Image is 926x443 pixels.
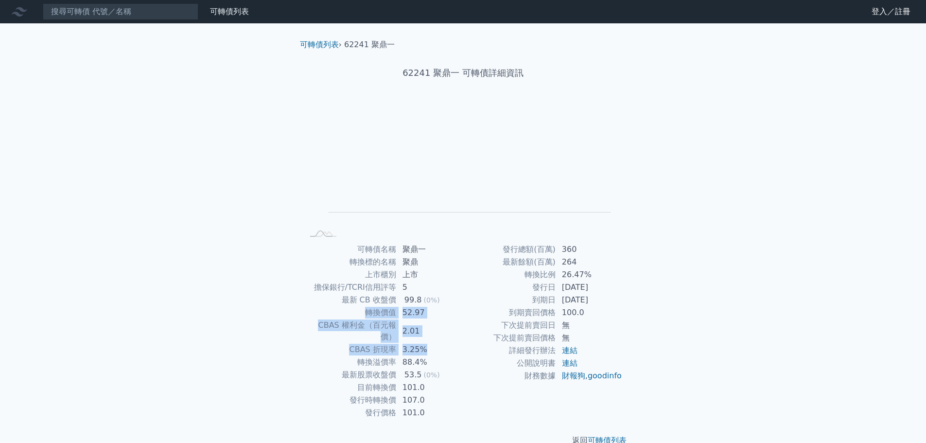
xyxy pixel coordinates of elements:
[423,371,439,379] span: (0%)
[556,294,623,306] td: [DATE]
[397,281,463,294] td: 5
[304,268,397,281] td: 上市櫃別
[397,394,463,407] td: 107.0
[588,371,622,380] a: goodinfo
[562,346,577,355] a: 連結
[397,407,463,419] td: 101.0
[864,4,918,19] a: 登入／註冊
[463,344,556,357] td: 詳細發行辦法
[43,3,198,20] input: 搜尋可轉債 代號／名稱
[304,243,397,256] td: 可轉債名稱
[304,343,397,356] td: CBAS 折現率
[304,407,397,419] td: 發行價格
[397,306,463,319] td: 52.97
[556,256,623,268] td: 264
[304,281,397,294] td: 擔保銀行/TCRI信用評等
[397,343,463,356] td: 3.25%
[556,370,623,382] td: ,
[304,381,397,394] td: 目前轉換價
[463,281,556,294] td: 發行日
[402,369,424,381] div: 53.5
[397,356,463,369] td: 88.4%
[397,243,463,256] td: 聚鼎一
[463,268,556,281] td: 轉換比例
[463,294,556,306] td: 到期日
[210,7,249,16] a: 可轉債列表
[556,268,623,281] td: 26.47%
[292,66,634,80] h1: 62241 聚鼎一 可轉債詳細資訊
[556,281,623,294] td: [DATE]
[562,371,585,380] a: 財報狗
[556,332,623,344] td: 無
[463,357,556,370] td: 公開說明書
[304,256,397,268] td: 轉換標的名稱
[319,110,611,227] g: Chart
[423,296,439,304] span: (0%)
[397,256,463,268] td: 聚鼎
[300,40,339,49] a: 可轉債列表
[304,319,397,343] td: CBAS 權利金（百元報價）
[304,306,397,319] td: 轉換價值
[463,256,556,268] td: 最新餘額(百萬)
[304,369,397,381] td: 最新股票收盤價
[463,306,556,319] td: 到期賣回價格
[304,356,397,369] td: 轉換溢價率
[304,294,397,306] td: 最新 CB 收盤價
[463,370,556,382] td: 財務數據
[556,319,623,332] td: 無
[463,319,556,332] td: 下次提前賣回日
[397,268,463,281] td: 上市
[397,319,463,343] td: 2.01
[556,243,623,256] td: 360
[304,394,397,407] td: 發行時轉換價
[402,294,424,306] div: 99.8
[556,306,623,319] td: 100.0
[562,358,577,368] a: 連結
[463,332,556,344] td: 下次提前賣回價格
[344,39,395,51] li: 62241 聚鼎一
[300,39,342,51] li: ›
[397,381,463,394] td: 101.0
[463,243,556,256] td: 發行總額(百萬)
